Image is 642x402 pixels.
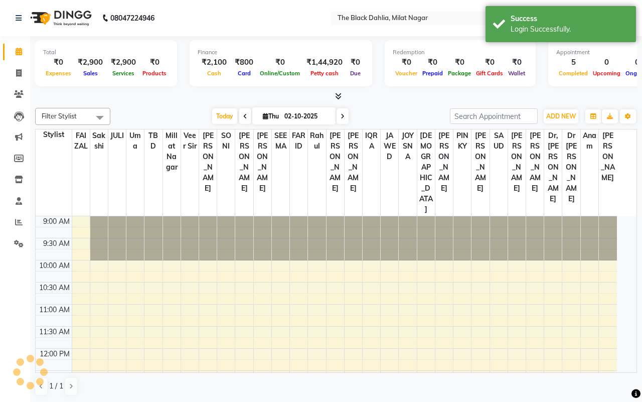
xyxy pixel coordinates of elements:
[581,129,598,153] span: Anam
[345,129,362,195] span: [PERSON_NAME]
[199,129,217,195] span: [PERSON_NAME]
[511,14,628,24] div: Success
[42,112,77,120] span: Filter Stylist
[445,57,473,68] div: ₹0
[590,70,623,77] span: Upcoming
[302,57,347,68] div: ₹1,44,920
[126,129,144,153] span: Uma
[49,381,63,391] span: 1 / 1
[72,129,90,153] span: FAIZAL
[205,70,224,77] span: Cash
[562,129,580,205] span: Dr [PERSON_NAME]
[235,70,253,77] span: Card
[506,70,528,77] span: Wallet
[38,349,72,359] div: 12:00 PM
[107,57,140,68] div: ₹2,900
[140,57,169,68] div: ₹0
[37,305,72,315] div: 11:00 AM
[546,112,576,120] span: ADD NEW
[327,129,344,195] span: [PERSON_NAME]
[508,129,526,195] span: [PERSON_NAME]
[473,70,506,77] span: Gift Cards
[556,57,590,68] div: 5
[231,57,257,68] div: ₹800
[544,129,562,205] span: Dr,[PERSON_NAME]
[348,70,363,77] span: Due
[473,57,506,68] div: ₹0
[490,129,508,153] span: SAUD
[37,327,72,337] div: 11:30 AM
[110,4,154,32] b: 08047224946
[272,129,289,153] span: SEEMA
[257,57,302,68] div: ₹0
[108,129,126,142] span: JULI
[556,70,590,77] span: Completed
[506,57,528,68] div: ₹0
[599,129,617,184] span: [PERSON_NAME]
[217,129,235,153] span: SONI
[36,129,72,140] div: Stylist
[43,57,74,68] div: ₹0
[212,108,237,124] span: Today
[290,129,307,153] span: FARID
[363,129,380,153] span: IQRA
[37,283,72,293] div: 10:30 AM
[74,57,107,68] div: ₹2,900
[198,48,364,57] div: Finance
[181,129,199,153] span: Veer Sir
[41,216,72,227] div: 9:00 AM
[43,70,74,77] span: Expenses
[393,70,420,77] span: Voucher
[235,129,253,195] span: [PERSON_NAME]
[393,48,528,57] div: Redemption
[26,4,94,32] img: logo
[471,129,489,195] span: [PERSON_NAME]
[41,238,72,249] div: 9:30 AM
[81,70,100,77] span: Sales
[420,57,445,68] div: ₹0
[393,57,420,68] div: ₹0
[445,70,473,77] span: Package
[453,129,471,153] span: PINKY
[37,260,72,271] div: 10:00 AM
[43,48,169,57] div: Total
[399,129,416,163] span: JOYSNA
[544,109,578,123] button: ADD NEW
[38,371,72,381] div: 12:30 PM
[435,129,453,195] span: [PERSON_NAME]
[590,57,623,68] div: 0
[260,112,281,120] span: Thu
[257,70,302,77] span: Online/Custom
[90,129,108,153] span: sakshi
[281,109,332,124] input: 2025-10-02
[308,70,341,77] span: Petty cash
[347,57,364,68] div: ₹0
[140,70,169,77] span: Products
[420,70,445,77] span: Prepaid
[163,129,181,174] span: Millat Nagar
[144,129,162,153] span: TBD
[511,24,628,35] div: Login Successfully.
[450,108,538,124] input: Search Appointment
[381,129,398,163] span: JAWED
[526,129,544,195] span: [PERSON_NAME]
[198,57,231,68] div: ₹2,100
[417,129,435,216] span: [DEMOGRAPHIC_DATA]
[110,70,137,77] span: Services
[308,129,326,153] span: Rahul
[254,129,271,195] span: [PERSON_NAME]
